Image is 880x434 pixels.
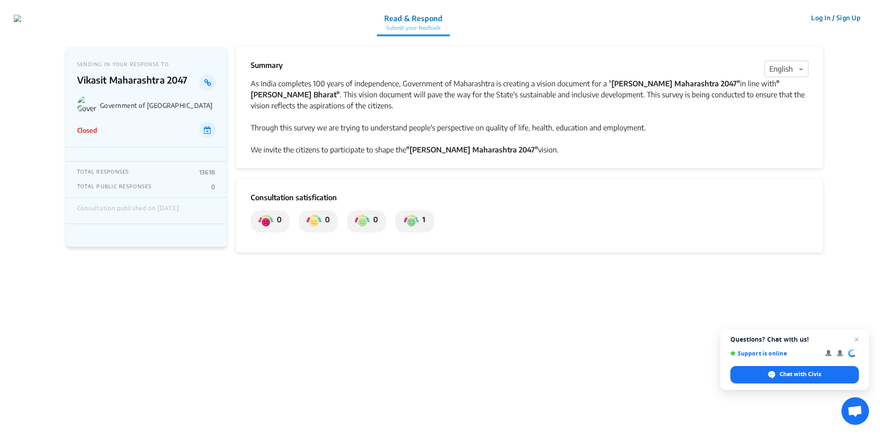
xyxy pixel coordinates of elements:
[100,101,216,109] p: Government of [GEOGRAPHIC_DATA]
[384,13,443,24] p: Read & Respond
[251,78,808,111] div: As India completes 100 years of independence, Government of Maharashtra is creating a vision docu...
[779,370,821,378] span: Chat with Civis
[355,214,370,229] img: private_somewhat_satisfied.png
[14,15,21,22] img: 7907nfqetxyivg6ubhai9kg9bhzr
[419,214,425,229] p: 1
[77,96,96,115] img: Government of Maharashtra logo
[77,205,179,217] div: Consultation published on [DATE]
[251,192,808,203] p: Consultation satisfication
[273,214,281,229] p: 0
[211,183,215,191] p: 0
[77,183,152,191] p: TOTAL PUBLIC RESPONSES
[851,334,862,345] span: Close chat
[730,366,859,383] div: Chat with Civis
[199,169,216,176] p: 13618
[370,214,378,229] p: 0
[404,214,419,229] img: private_satisfied.png
[77,74,200,91] p: Vikasit Maharashtra 2047
[307,214,321,229] img: private_somewhat_dissatisfied.png
[77,125,97,135] p: Closed
[406,145,538,154] strong: "[PERSON_NAME] Maharashtra 2047"
[77,169,129,176] p: TOTAL RESPONSES
[251,122,808,133] div: Through this survey we are trying to understand people's perspective on quality of life, health, ...
[730,336,859,343] span: Questions? Chat with us!
[730,350,819,357] span: Support is online
[611,79,740,88] strong: [PERSON_NAME] Maharashtra 2047"
[841,397,869,425] div: Open chat
[251,60,283,71] p: Summary
[77,61,216,67] p: SENDING IN YOUR RESPONSE TO
[258,214,273,229] img: private_dissatisfied.png
[321,214,330,229] p: 0
[384,24,443,32] p: Submit your feedback
[805,11,866,25] button: Log In / Sign Up
[251,144,808,155] div: We invite the citizens to participate to shape the vision.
